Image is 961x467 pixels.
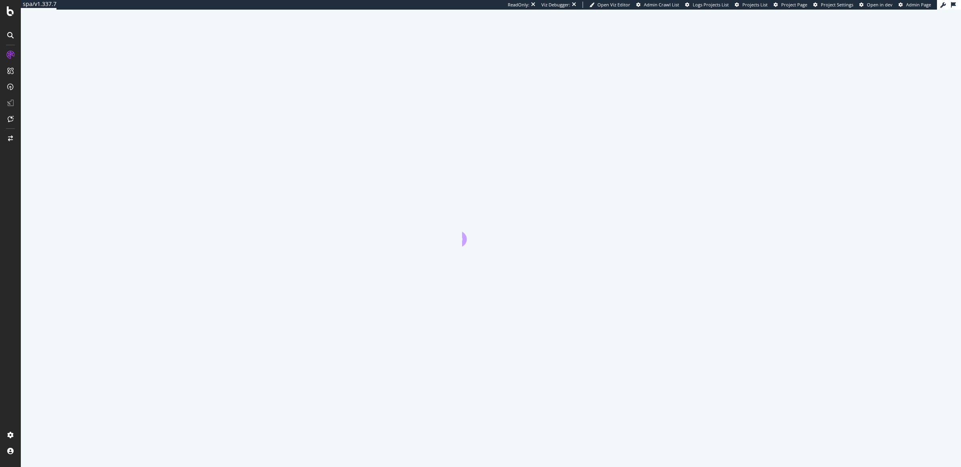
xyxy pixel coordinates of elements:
[774,2,807,8] a: Project Page
[685,2,729,8] a: Logs Projects List
[541,2,570,8] div: Viz Debugger:
[899,2,931,8] a: Admin Page
[906,2,931,8] span: Admin Page
[742,2,768,8] span: Projects List
[597,2,630,8] span: Open Viz Editor
[781,2,807,8] span: Project Page
[813,2,853,8] a: Project Settings
[508,2,529,8] div: ReadOnly:
[735,2,768,8] a: Projects List
[644,2,679,8] span: Admin Crawl List
[693,2,729,8] span: Logs Projects List
[821,2,853,8] span: Project Settings
[859,2,893,8] a: Open in dev
[636,2,679,8] a: Admin Crawl List
[462,218,520,247] div: animation
[589,2,630,8] a: Open Viz Editor
[867,2,893,8] span: Open in dev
